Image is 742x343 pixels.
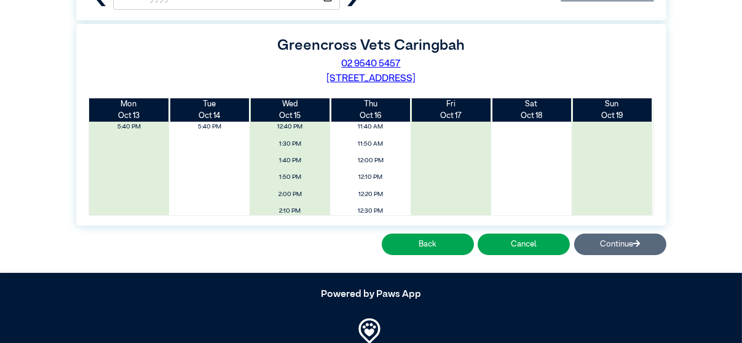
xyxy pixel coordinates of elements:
th: Oct 19 [572,98,652,122]
span: 5:40 PM [92,120,166,134]
span: 2:00 PM [253,187,327,202]
span: 12:30 PM [334,204,408,218]
span: 1:50 PM [253,170,327,184]
span: 2:10 PM [253,204,327,218]
span: 1:40 PM [253,154,327,168]
label: Greencross Vets Caringbah [277,38,465,53]
th: Oct 15 [250,98,330,122]
button: Cancel [478,234,570,255]
a: 02 9540 5457 [342,59,401,69]
button: Back [382,234,474,255]
span: 12:20 PM [334,187,408,202]
a: [STREET_ADDRESS] [326,74,416,84]
span: 11:50 AM [334,137,408,151]
th: Oct 17 [411,98,491,122]
h5: Powered by Paws App [76,289,666,301]
th: Oct 13 [89,98,170,122]
span: 12:40 PM [253,120,327,134]
span: 12:00 PM [334,154,408,168]
th: Oct 14 [169,98,250,122]
th: Oct 18 [491,98,572,122]
span: 1:30 PM [253,137,327,151]
span: 12:10 PM [334,170,408,184]
span: 5:40 PM [173,120,247,134]
th: Oct 16 [330,98,411,122]
span: 11:40 AM [334,120,408,134]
